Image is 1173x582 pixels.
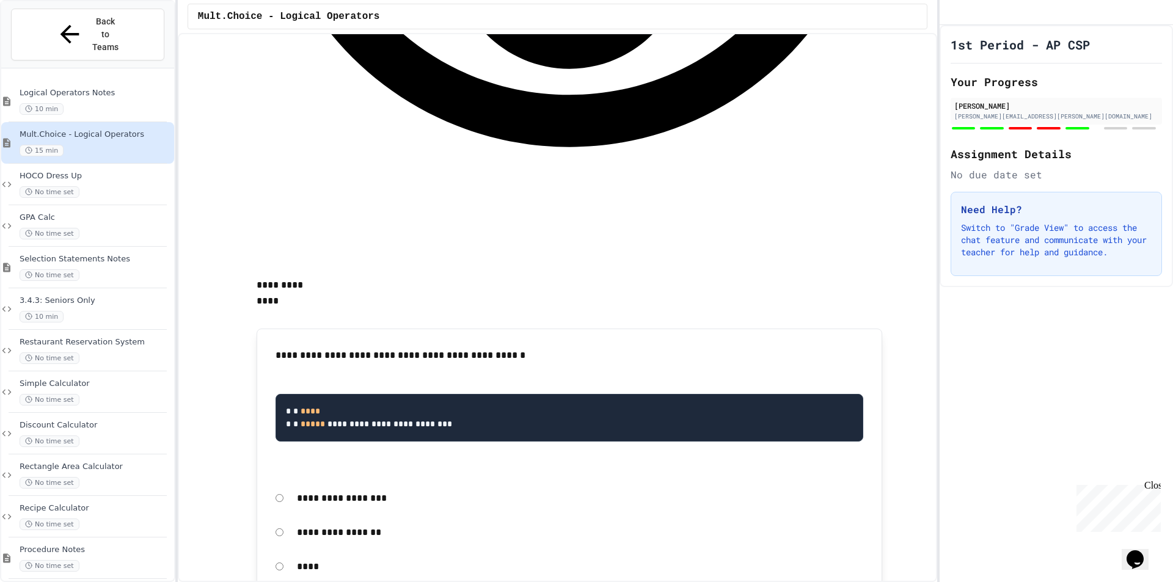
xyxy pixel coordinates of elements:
[20,518,79,530] span: No time set
[20,435,79,447] span: No time set
[20,352,79,364] span: No time set
[20,420,172,431] span: Discount Calculator
[951,36,1090,53] h1: 1st Period - AP CSP
[11,9,164,60] button: Back to Teams
[20,88,172,98] span: Logical Operators Notes
[20,145,64,156] span: 15 min
[954,100,1158,111] div: [PERSON_NAME]
[961,222,1152,258] p: Switch to "Grade View" to access the chat feature and communicate with your teacher for help and ...
[20,379,172,389] span: Simple Calculator
[20,560,79,572] span: No time set
[91,15,120,54] span: Back to Teams
[198,9,380,24] span: Mult.Choice - Logical Operators
[20,171,172,181] span: HOCO Dress Up
[20,394,79,406] span: No time set
[20,296,172,306] span: 3.4.3: Seniors Only
[1122,533,1161,570] iframe: chat widget
[20,186,79,198] span: No time set
[951,145,1162,162] h2: Assignment Details
[20,337,172,347] span: Restaurant Reservation System
[5,5,84,78] div: Chat with us now!Close
[20,545,172,555] span: Procedure Notes
[1072,480,1161,532] iframe: chat widget
[20,311,64,322] span: 10 min
[20,129,172,140] span: Mult.Choice - Logical Operators
[951,73,1162,90] h2: Your Progress
[954,112,1158,121] div: [PERSON_NAME][EMAIL_ADDRESS][PERSON_NAME][DOMAIN_NAME]
[20,103,64,115] span: 10 min
[961,202,1152,217] h3: Need Help?
[20,462,172,472] span: Rectangle Area Calculator
[20,477,79,489] span: No time set
[951,167,1162,182] div: No due date set
[20,269,79,281] span: No time set
[20,228,79,239] span: No time set
[20,213,172,223] span: GPA Calc
[20,503,172,514] span: Recipe Calculator
[20,254,172,264] span: Selection Statements Notes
